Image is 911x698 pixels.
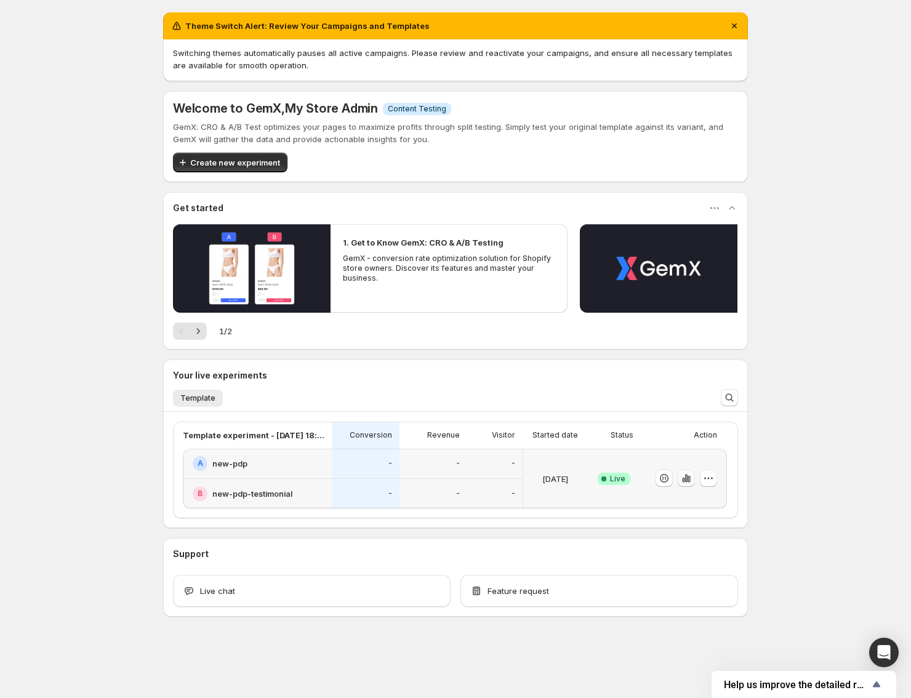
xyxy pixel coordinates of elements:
span: Live chat [200,585,235,597]
p: Action [694,430,717,440]
h3: Get started [173,202,223,214]
p: - [388,459,392,468]
span: Feature request [488,585,549,597]
h2: new-pdp-testimonial [212,487,292,500]
h5: Welcome to GemX [173,101,378,116]
h3: Support [173,548,209,560]
nav: Pagination [173,323,207,340]
button: Dismiss notification [726,17,743,34]
h2: A [198,459,203,468]
p: Revenue [427,430,460,440]
p: [DATE] [542,473,568,485]
p: - [456,489,460,499]
span: Create new experiment [190,156,280,169]
button: Create new experiment [173,153,287,172]
span: Template [180,393,215,403]
button: Search and filter results [721,389,738,406]
button: Show survey - Help us improve the detailed report for A/B campaigns [724,677,884,692]
p: Template experiment - [DATE] 18:12:53 [183,429,324,441]
p: - [456,459,460,468]
h2: 1. Get to Know GemX: CRO & A/B Testing [343,236,504,249]
span: Switching themes automatically pauses all active campaigns. Please review and reactivate your cam... [173,48,732,70]
button: Play video [580,224,737,313]
p: - [512,489,515,499]
span: Live [610,474,625,484]
span: Content Testing [388,104,446,114]
p: Status [611,430,633,440]
p: GemX: CRO & A/B Test optimizes your pages to maximize profits through split testing. Simply test ... [173,121,738,145]
h2: B [198,489,203,499]
h2: Theme Switch Alert: Review Your Campaigns and Templates [185,20,430,32]
p: Visitor [492,430,515,440]
button: Next [190,323,207,340]
p: GemX - conversion rate optimization solution for Shopify store owners. Discover its features and ... [343,254,555,283]
p: - [512,459,515,468]
span: , My Store Admin [281,101,378,116]
p: Conversion [350,430,392,440]
div: Open Intercom Messenger [869,638,899,667]
p: - [388,489,392,499]
button: Play video [173,224,331,313]
span: 1 / 2 [219,325,232,337]
h2: new-pdp [212,457,247,470]
p: Started date [532,430,578,440]
h3: Your live experiments [173,369,267,382]
span: Help us improve the detailed report for A/B campaigns [724,679,869,691]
